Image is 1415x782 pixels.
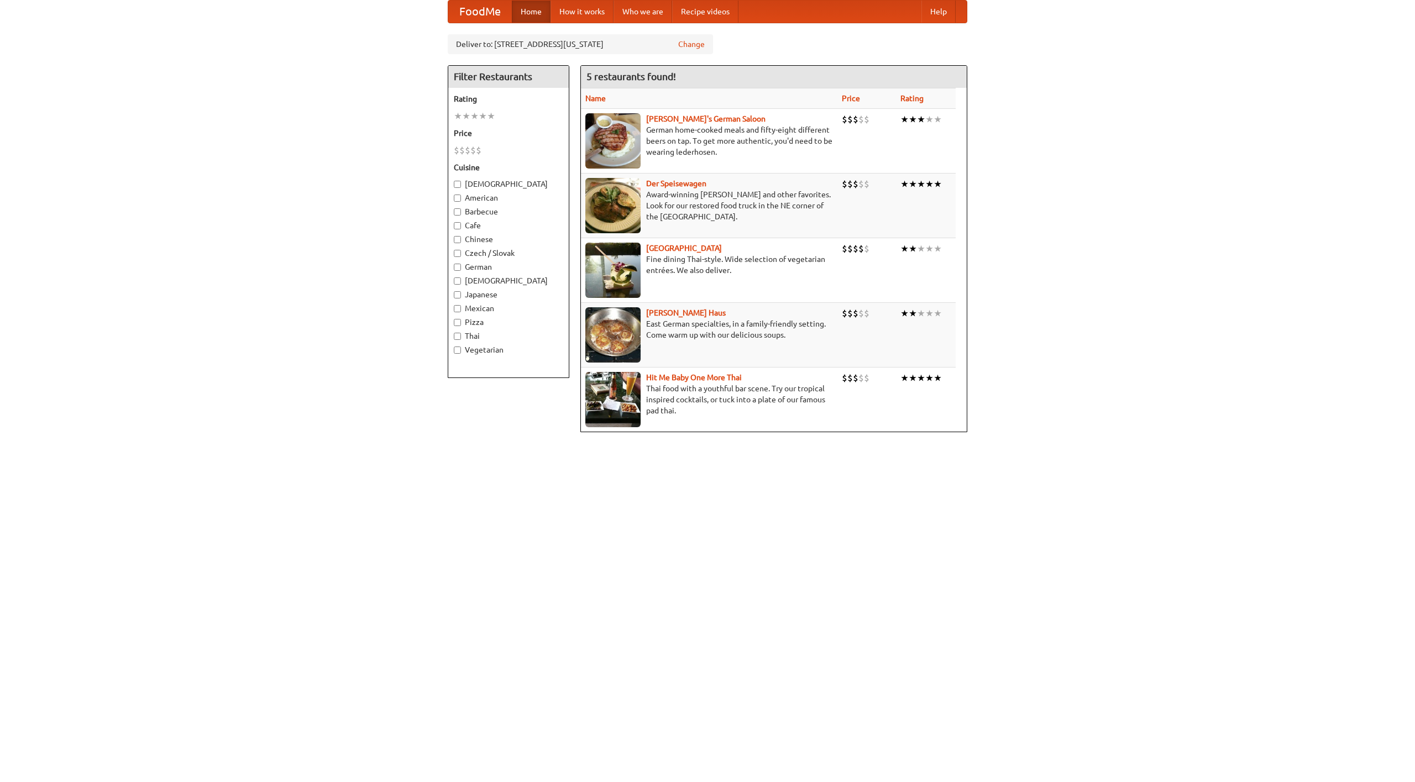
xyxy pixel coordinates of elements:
a: Hit Me Baby One More Thai [646,373,742,382]
img: kohlhaus.jpg [585,307,641,363]
input: German [454,264,461,271]
li: ★ [917,372,925,384]
label: Japanese [454,289,563,300]
li: ★ [470,110,479,122]
a: Who we are [614,1,672,23]
li: $ [847,307,853,319]
div: Deliver to: [STREET_ADDRESS][US_STATE] [448,34,713,54]
input: [DEMOGRAPHIC_DATA] [454,181,461,188]
li: $ [465,144,470,156]
li: $ [853,372,858,384]
label: Pizza [454,317,563,328]
label: German [454,261,563,272]
li: ★ [909,372,917,384]
li: $ [459,144,465,156]
li: $ [847,178,853,190]
ng-pluralize: 5 restaurants found! [586,71,676,82]
li: $ [858,243,864,255]
li: $ [853,113,858,125]
a: Recipe videos [672,1,738,23]
li: ★ [487,110,495,122]
li: ★ [925,372,934,384]
li: $ [842,307,847,319]
li: ★ [934,243,942,255]
label: Mexican [454,303,563,314]
li: $ [864,372,869,384]
li: $ [858,307,864,319]
p: East German specialties, in a family-friendly setting. Come warm up with our delicious soups. [585,318,833,340]
li: ★ [917,243,925,255]
label: Barbecue [454,206,563,217]
li: ★ [934,307,942,319]
li: ★ [917,307,925,319]
h5: Price [454,128,563,139]
img: satay.jpg [585,243,641,298]
li: ★ [934,113,942,125]
li: $ [864,178,869,190]
label: Vegetarian [454,344,563,355]
li: $ [864,243,869,255]
a: Price [842,94,860,103]
input: American [454,195,461,202]
label: Cafe [454,220,563,231]
li: ★ [925,243,934,255]
h4: Filter Restaurants [448,66,569,88]
li: ★ [454,110,462,122]
a: [GEOGRAPHIC_DATA] [646,244,722,253]
li: ★ [934,372,942,384]
li: $ [853,307,858,319]
a: [PERSON_NAME] Haus [646,308,726,317]
img: babythai.jpg [585,372,641,427]
input: Chinese [454,236,461,243]
label: Chinese [454,234,563,245]
a: Rating [900,94,924,103]
li: $ [853,243,858,255]
label: [DEMOGRAPHIC_DATA] [454,179,563,190]
input: Japanese [454,291,461,298]
li: $ [864,113,869,125]
li: ★ [900,113,909,125]
a: Der Speisewagen [646,179,706,188]
p: Award-winning [PERSON_NAME] and other favorites. Look for our restored food truck in the NE corne... [585,189,833,222]
img: esthers.jpg [585,113,641,169]
a: Home [512,1,551,23]
li: ★ [900,243,909,255]
li: $ [842,372,847,384]
li: $ [858,178,864,190]
li: $ [853,178,858,190]
a: How it works [551,1,614,23]
input: Pizza [454,319,461,326]
a: FoodMe [448,1,512,23]
p: German home-cooked meals and fifty-eight different beers on tap. To get more authentic, you'd nee... [585,124,833,158]
label: Czech / Slovak [454,248,563,259]
li: ★ [917,113,925,125]
li: ★ [462,110,470,122]
li: $ [842,113,847,125]
li: $ [470,144,476,156]
li: ★ [479,110,487,122]
li: $ [454,144,459,156]
li: ★ [925,113,934,125]
img: speisewagen.jpg [585,178,641,233]
li: $ [476,144,481,156]
input: Cafe [454,222,461,229]
li: ★ [934,178,942,190]
label: [DEMOGRAPHIC_DATA] [454,275,563,286]
li: ★ [909,307,917,319]
a: Change [678,39,705,50]
li: ★ [917,178,925,190]
li: ★ [900,178,909,190]
input: Mexican [454,305,461,312]
p: Fine dining Thai-style. Wide selection of vegetarian entrées. We also deliver. [585,254,833,276]
label: American [454,192,563,203]
label: Thai [454,330,563,342]
li: $ [847,113,853,125]
b: [PERSON_NAME]'s German Saloon [646,114,766,123]
li: $ [847,243,853,255]
li: ★ [925,307,934,319]
a: Help [921,1,956,23]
